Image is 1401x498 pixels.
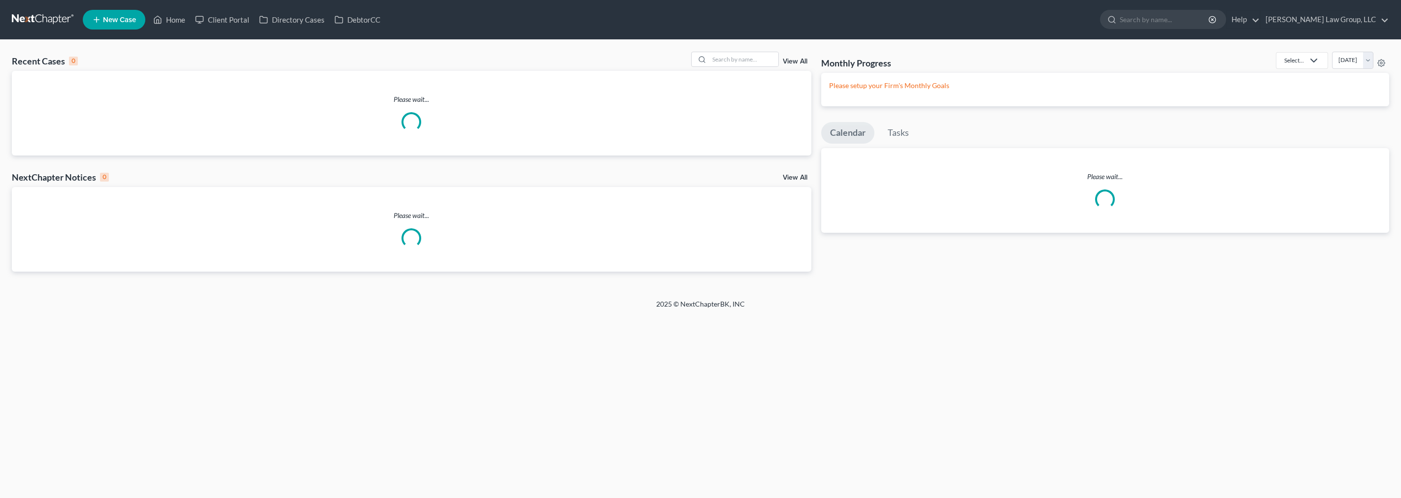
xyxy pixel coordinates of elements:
[821,172,1389,182] p: Please wait...
[330,11,385,29] a: DebtorCC
[783,58,807,65] a: View All
[12,171,109,183] div: NextChapter Notices
[190,11,254,29] a: Client Portal
[100,173,109,182] div: 0
[1227,11,1260,29] a: Help
[1120,10,1210,29] input: Search by name...
[783,174,807,181] a: View All
[821,122,874,144] a: Calendar
[821,57,891,69] h3: Monthly Progress
[254,11,330,29] a: Directory Cases
[12,211,811,220] p: Please wait...
[103,16,136,24] span: New Case
[709,52,778,66] input: Search by name...
[1261,11,1389,29] a: [PERSON_NAME] Law Group, LLC
[420,299,981,317] div: 2025 © NextChapterBK, INC
[12,94,811,104] p: Please wait...
[148,11,190,29] a: Home
[829,81,1381,91] p: Please setup your Firm's Monthly Goals
[69,57,78,65] div: 0
[879,122,918,144] a: Tasks
[12,55,78,67] div: Recent Cases
[1284,56,1304,64] div: Select...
